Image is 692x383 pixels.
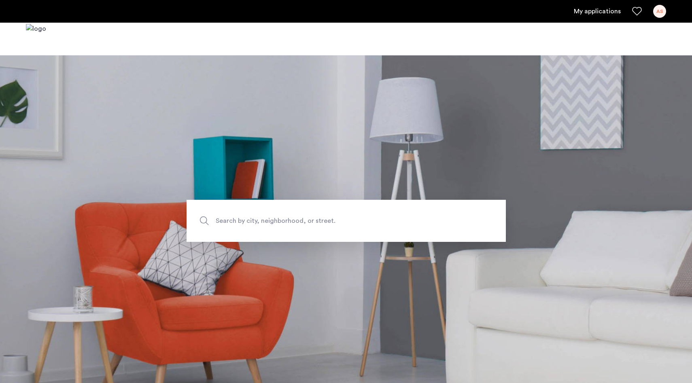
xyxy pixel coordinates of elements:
[632,6,642,16] a: Favorites
[216,215,439,226] span: Search by city, neighborhood, or street.
[26,24,46,54] a: Cazamio logo
[653,5,666,18] div: AS
[574,6,621,16] a: My application
[26,24,46,54] img: logo
[187,200,506,242] input: Apartment Search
